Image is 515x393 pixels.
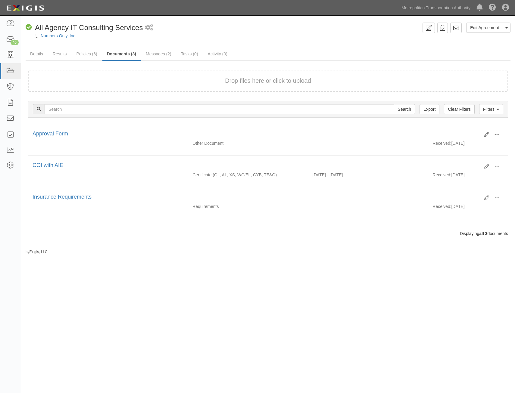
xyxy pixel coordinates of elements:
[428,140,508,149] div: [DATE]
[394,104,415,114] input: Search
[26,23,143,33] div: All Agency IT Consulting Services
[420,104,439,114] a: Export
[308,172,428,178] div: Effective 08/01/2025 - Expiration 08/01/2026
[432,172,451,178] p: Received:
[41,33,76,38] a: Numbers Only, Inc.
[72,48,101,60] a: Policies (6)
[48,48,71,60] a: Results
[30,250,48,254] a: Exigis, LLC
[398,2,473,14] a: Metropolitan Transportation Authority
[308,203,428,204] div: Effective - Expiration
[188,203,308,209] div: Requirements
[141,48,176,60] a: Messages (2)
[33,162,63,168] a: COI with AIE
[33,194,92,200] a: Insurance Requirements
[45,104,394,114] input: Search
[33,131,68,137] a: Approval Form
[23,231,513,237] div: Displaying documents
[33,193,480,201] div: Insurance Requirements
[26,48,48,60] a: Details
[188,172,308,178] div: General Liability Auto Liability Excess/Umbrella Liability Workers Compensation/Employers Liabili...
[428,172,508,181] div: [DATE]
[145,25,153,31] i: 2 scheduled workflows
[102,48,141,61] a: Documents (3)
[35,23,143,32] span: All Agency IT Consulting Services
[176,48,203,60] a: Tasks (0)
[11,40,19,45] div: 40
[188,140,308,146] div: Other Document
[432,203,451,209] p: Received:
[26,24,32,31] i: Compliant
[33,130,480,138] div: Approval Form
[466,23,503,33] a: Edit Agreement
[432,140,451,146] p: Received:
[33,162,480,169] div: COI with AIE
[489,4,496,11] i: Help Center - Complianz
[428,203,508,212] div: [DATE]
[479,231,487,236] b: all 3
[444,104,474,114] a: Clear Filters
[26,249,48,255] small: by
[308,140,428,141] div: Effective - Expiration
[479,104,503,114] a: Filters
[225,76,311,85] button: Drop files here or click to upload
[5,3,46,14] img: logo-5460c22ac91f19d4615b14bd174203de0afe785f0fc80cf4dbbc73dc1793850b.png
[203,48,232,60] a: Activity (0)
